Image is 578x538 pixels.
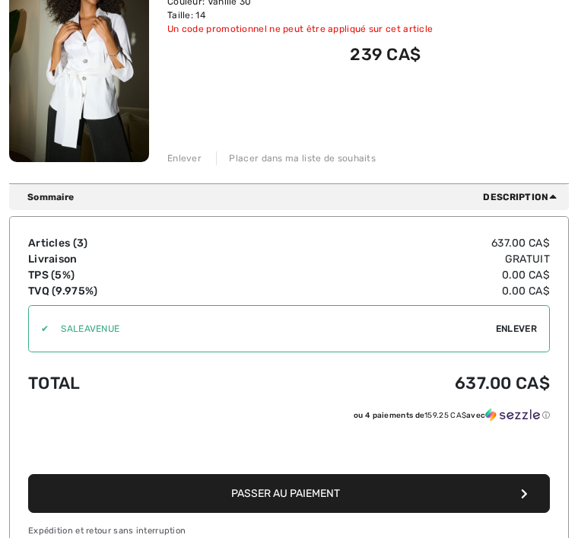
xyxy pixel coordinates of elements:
[249,268,550,284] td: 0.00 CA$
[167,152,202,166] div: Enlever
[249,252,550,268] td: Gratuit
[231,488,340,501] span: Passer au paiement
[167,23,433,37] div: Un code promotionnel ne peut être appliqué sur cet article
[28,284,249,300] td: TVQ (9.975%)
[249,236,550,252] td: 637.00 CA$
[485,409,540,422] img: Sezzle
[28,268,249,284] td: TPS (5%)
[216,152,376,166] div: Placer dans ma liste de souhaits
[249,284,550,300] td: 0.00 CA$
[28,428,550,470] iframe: PayPal-paypal
[28,252,249,268] td: Livraison
[77,237,84,250] span: 3
[350,45,421,65] span: 239 CA$
[29,323,49,336] div: ✔
[28,409,550,428] div: ou 4 paiements de159.25 CA$avecSezzle Cliquez pour en savoir plus sur Sezzle
[483,191,563,205] span: Description
[28,475,550,514] button: Passer au paiement
[354,409,550,423] div: ou 4 paiements de avec
[49,307,496,352] input: Code promo
[496,323,537,336] span: Enlever
[27,191,563,205] div: Sommaire
[424,412,466,421] span: 159.25 CA$
[249,359,550,409] td: 637.00 CA$
[28,236,249,252] td: Articles ( )
[28,359,249,409] td: Total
